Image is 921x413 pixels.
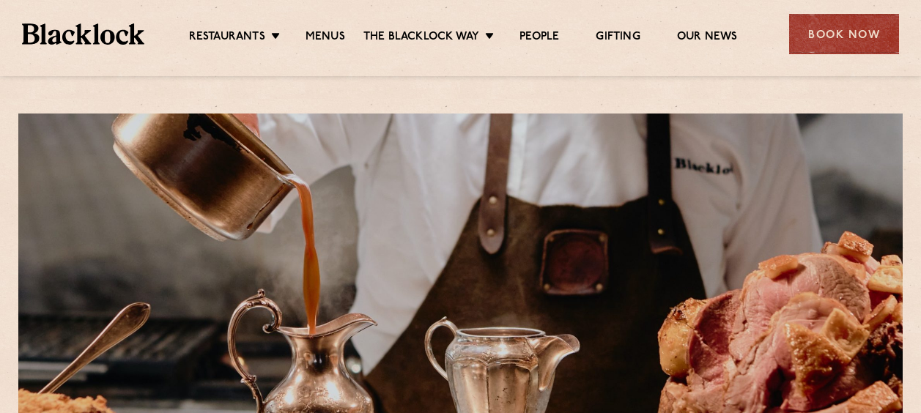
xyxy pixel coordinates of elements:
[306,30,345,46] a: Menus
[189,30,265,46] a: Restaurants
[677,30,738,46] a: Our News
[22,23,144,44] img: BL_Textured_Logo-footer-cropped.svg
[596,30,640,46] a: Gifting
[363,30,479,46] a: The Blacklock Way
[789,14,899,54] div: Book Now
[519,30,559,46] a: People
